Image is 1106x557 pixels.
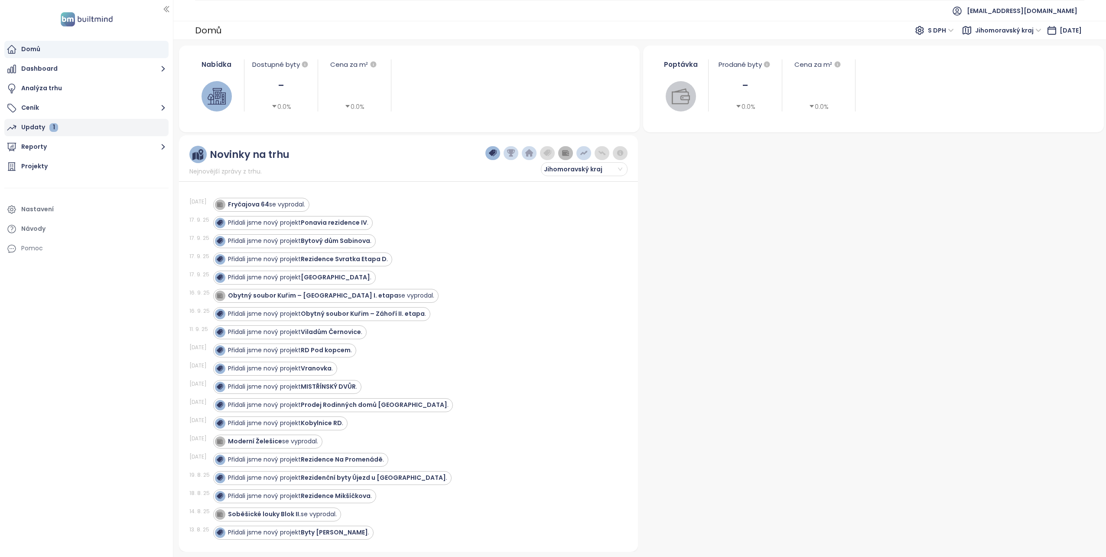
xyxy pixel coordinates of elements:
[189,234,211,242] div: 17. 9. 25
[228,346,352,355] div: Přidali jsme nový projekt .
[189,435,211,442] div: [DATE]
[580,149,588,157] img: price-increases.png
[228,437,318,446] div: se vyprodal.
[194,59,240,69] div: Nabídka
[301,528,368,537] strong: Byty [PERSON_NAME]
[301,455,383,464] strong: Rezidence Na Promenádě
[228,491,372,501] div: Přidali jsme nový projekt .
[217,456,223,462] img: icon
[192,149,203,160] img: ruler
[4,119,169,136] a: Updaty 1
[189,398,211,406] div: [DATE]
[489,149,497,157] img: price-tag-dark-blue.png
[195,23,221,38] div: Domů
[228,200,269,209] strong: Fryčajova 64
[228,309,426,318] div: Přidali jsme nový projekt .
[228,400,449,410] div: Přidali jsme nový projekt .
[301,236,370,245] strong: Bytový dům Sabinova
[4,41,169,58] a: Domů
[345,102,364,111] div: 0.0%
[228,364,333,373] div: Přidali jsme nový projekt .
[4,60,169,78] button: Dashboard
[189,489,211,497] div: 18. 8. 25
[189,252,211,260] div: 17. 9. 25
[301,419,342,427] strong: Kobylnice RD
[228,510,337,519] div: se vyprodal.
[217,347,223,353] img: icon
[228,236,371,246] div: Přidali jsme nový projekt .
[210,149,290,160] div: Novinky na trhu
[249,59,313,70] div: Dostupné byty
[301,400,447,409] strong: Prodej Rodinných domů [GEOGRAPHIC_DATA]
[228,200,305,209] div: se vyprodal.
[217,256,223,262] img: icon
[189,307,211,315] div: 16. 9. 25
[301,473,446,482] strong: Rezidenční byty Újezd u [GEOGRAPHIC_DATA]
[189,453,211,461] div: [DATE]
[301,273,370,282] strong: [GEOGRAPHIC_DATA]
[301,255,387,263] strong: Rezidence Svratka Etapa D
[217,420,223,426] img: icon
[249,77,313,95] div: -
[228,291,434,300] div: se vyprodal.
[189,167,262,176] span: Nejnovější zprávy z trhu.
[301,328,361,336] strong: Viladům Černovice
[4,138,169,156] button: Reporty
[189,325,211,333] div: 11. 9. 25
[189,471,211,479] div: 19. 8. 25
[217,329,223,335] img: icon
[189,344,211,351] div: [DATE]
[208,87,226,105] img: house
[562,149,569,157] img: wallet-dark-grey.png
[228,510,301,518] strong: Soběšické louky Blok II.
[330,59,368,70] div: Cena za m²
[228,328,362,337] div: Přidali jsme nový projekt .
[217,292,223,298] img: icon
[967,0,1077,21] span: [EMAIL_ADDRESS][DOMAIN_NAME]
[228,473,447,482] div: Přidali jsme nový projekt .
[58,10,115,28] img: logo
[217,511,223,517] img: icon
[975,24,1041,37] span: Jihomoravský kraj
[21,161,48,172] div: Projekty
[713,59,777,70] div: Prodané byty
[217,475,223,481] img: icon
[217,365,223,371] img: icon
[658,59,704,69] div: Poptávka
[228,291,398,300] strong: Obytný soubor Kuřim – [GEOGRAPHIC_DATA] I. etapa
[1060,26,1082,35] span: [DATE]
[189,508,211,515] div: 14. 8. 25
[228,437,282,446] strong: Moderní Želešice
[271,102,291,111] div: 0.0%
[928,24,954,37] span: S DPH
[217,220,223,226] img: icon
[809,103,815,109] span: caret-down
[217,438,223,444] img: icon
[21,223,46,234] div: Návody
[301,218,367,227] strong: Ponavia rezidence IV
[301,364,332,373] strong: Vranovka
[4,158,169,175] a: Projekty
[189,198,211,206] div: [DATE]
[345,103,351,109] span: caret-down
[217,201,223,207] img: icon
[598,149,606,157] img: price-decreases.png
[217,311,223,317] img: icon
[228,218,368,227] div: Přidali jsme nový projekt .
[228,255,388,264] div: Přidali jsme nový projekt .
[301,346,351,354] strong: RD Pod kopcem
[21,83,62,94] div: Analýza trhu
[21,44,40,55] div: Domů
[672,87,690,105] img: wallet
[301,309,425,318] strong: Obytný soubor Kuřim – Záhoří II. etapa
[735,103,742,109] span: caret-down
[49,123,58,132] div: 1
[507,149,515,157] img: trophy-dark-blue.png
[228,528,369,537] div: Přidali jsme nový projekt .
[4,201,169,218] a: Nastavení
[4,240,169,257] div: Pomoc
[713,77,777,95] div: -
[217,383,223,390] img: icon
[21,243,43,254] div: Pomoc
[189,416,211,424] div: [DATE]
